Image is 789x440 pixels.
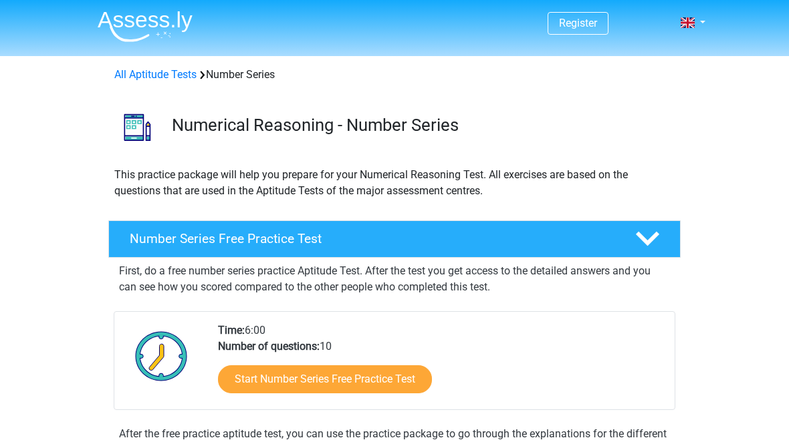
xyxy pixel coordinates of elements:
[218,340,320,353] b: Number of questions:
[114,68,197,81] a: All Aptitude Tests
[98,11,193,42] img: Assessly
[128,322,195,389] img: Clock
[114,167,675,199] p: This practice package will help you prepare for your Numerical Reasoning Test. All exercises are ...
[130,231,614,246] h4: Number Series Free Practice Test
[103,220,686,258] a: Number Series Free Practice Test
[109,67,680,83] div: Number Series
[218,324,245,337] b: Time:
[218,365,432,393] a: Start Number Series Free Practice Test
[208,322,674,409] div: 6:00 10
[119,263,670,295] p: First, do a free number series practice Aptitude Test. After the test you get access to the detai...
[109,99,166,156] img: number series
[559,17,597,29] a: Register
[172,115,670,136] h3: Numerical Reasoning - Number Series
